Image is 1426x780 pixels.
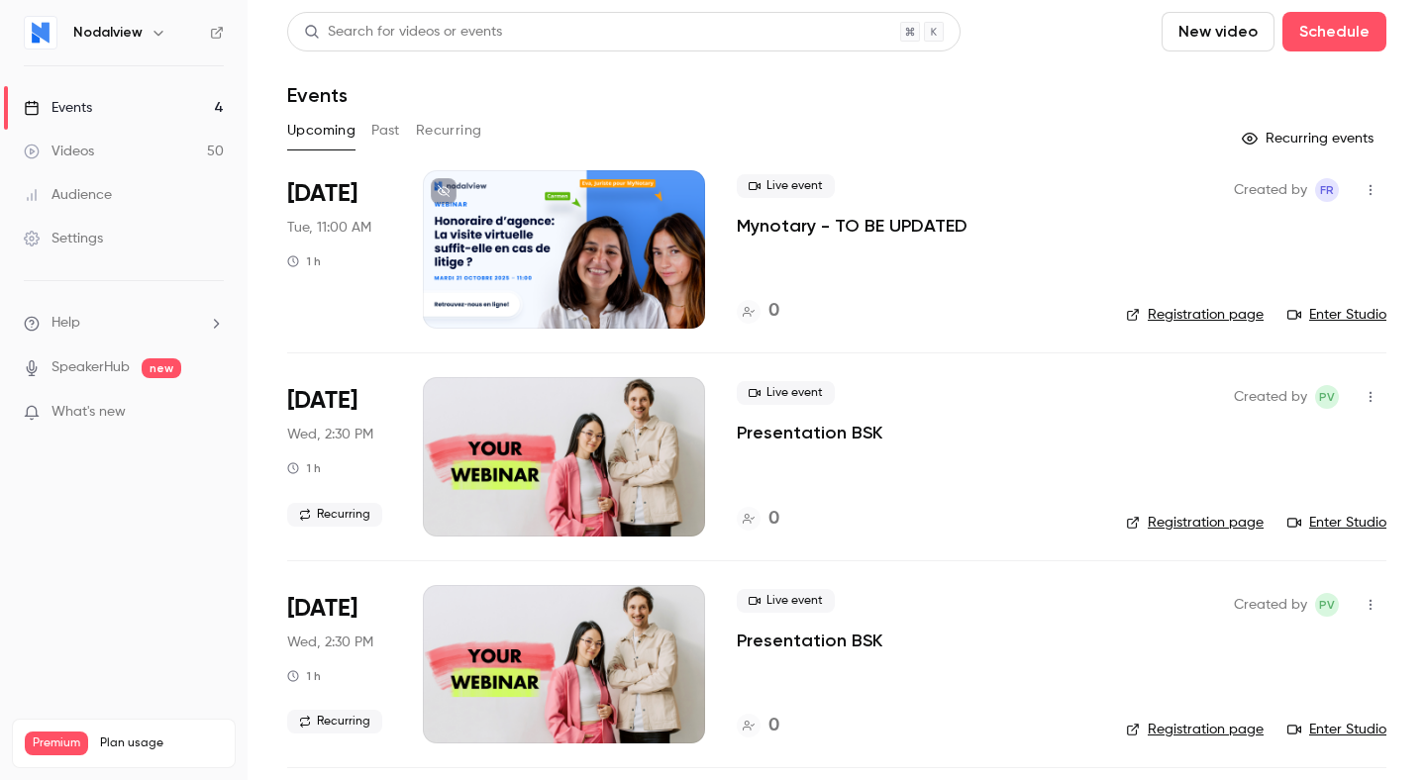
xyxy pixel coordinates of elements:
a: Mynotary - TO BE UPDATED [737,214,968,238]
a: SpeakerHub [51,357,130,378]
span: Recurring [287,710,382,733]
img: Nodalview [25,17,56,49]
div: 1 h [287,460,321,476]
div: Search for videos or events [304,22,502,43]
h4: 0 [768,713,779,739]
h4: 0 [768,506,779,533]
a: Enter Studio [1287,513,1386,533]
a: Enter Studio [1287,720,1386,739]
button: Schedule [1282,12,1386,51]
span: Plan usage [100,735,223,751]
a: 0 [737,713,779,739]
button: New video [1162,12,1274,51]
a: Registration page [1126,305,1264,325]
span: Paul Vérine [1315,385,1339,409]
span: What's new [51,402,126,423]
div: Aug 26 Wed, 2:30 PM (Europe/Paris) [287,585,391,743]
span: Tue, 11:00 AM [287,218,371,238]
span: Paul Vérine [1315,593,1339,617]
span: Recurring [287,503,382,527]
span: Live event [737,174,835,198]
button: Recurring events [1233,123,1386,154]
span: Premium [25,731,88,755]
a: Presentation BSK [737,629,882,652]
div: Jul 29 Wed, 2:30 PM (Europe/Paris) [287,377,391,536]
a: Registration page [1126,720,1264,739]
div: Audience [24,185,112,205]
button: Upcoming [287,115,356,146]
button: Recurring [416,115,482,146]
div: Videos [24,142,94,161]
div: 1 h [287,668,321,684]
h4: 0 [768,298,779,325]
h1: Events [287,83,348,107]
span: PV [1319,593,1335,617]
span: Created by [1234,385,1307,409]
span: Live event [737,381,835,405]
iframe: Noticeable Trigger [200,404,224,422]
span: Help [51,313,80,334]
div: Events [24,98,92,118]
span: Created by [1234,178,1307,202]
span: PV [1319,385,1335,409]
div: Settings [24,229,103,248]
span: Wed, 2:30 PM [287,425,373,444]
span: Live event [737,589,835,613]
a: Presentation BSK [737,421,882,444]
span: Wed, 2:30 PM [287,633,373,652]
span: [DATE] [287,593,357,625]
span: Created by [1234,593,1307,617]
a: Registration page [1126,513,1264,533]
div: 1 h [287,253,321,269]
h6: Nodalview [73,23,143,43]
span: Florence Robert [1315,178,1339,202]
button: Past [371,115,400,146]
span: [DATE] [287,385,357,417]
li: help-dropdown-opener [24,313,224,334]
a: 0 [737,298,779,325]
span: new [142,358,181,378]
a: 0 [737,506,779,533]
span: FR [1320,178,1334,202]
span: [DATE] [287,178,357,210]
div: Oct 21 Tue, 11:00 AM (Europe/Brussels) [287,170,391,329]
a: Enter Studio [1287,305,1386,325]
